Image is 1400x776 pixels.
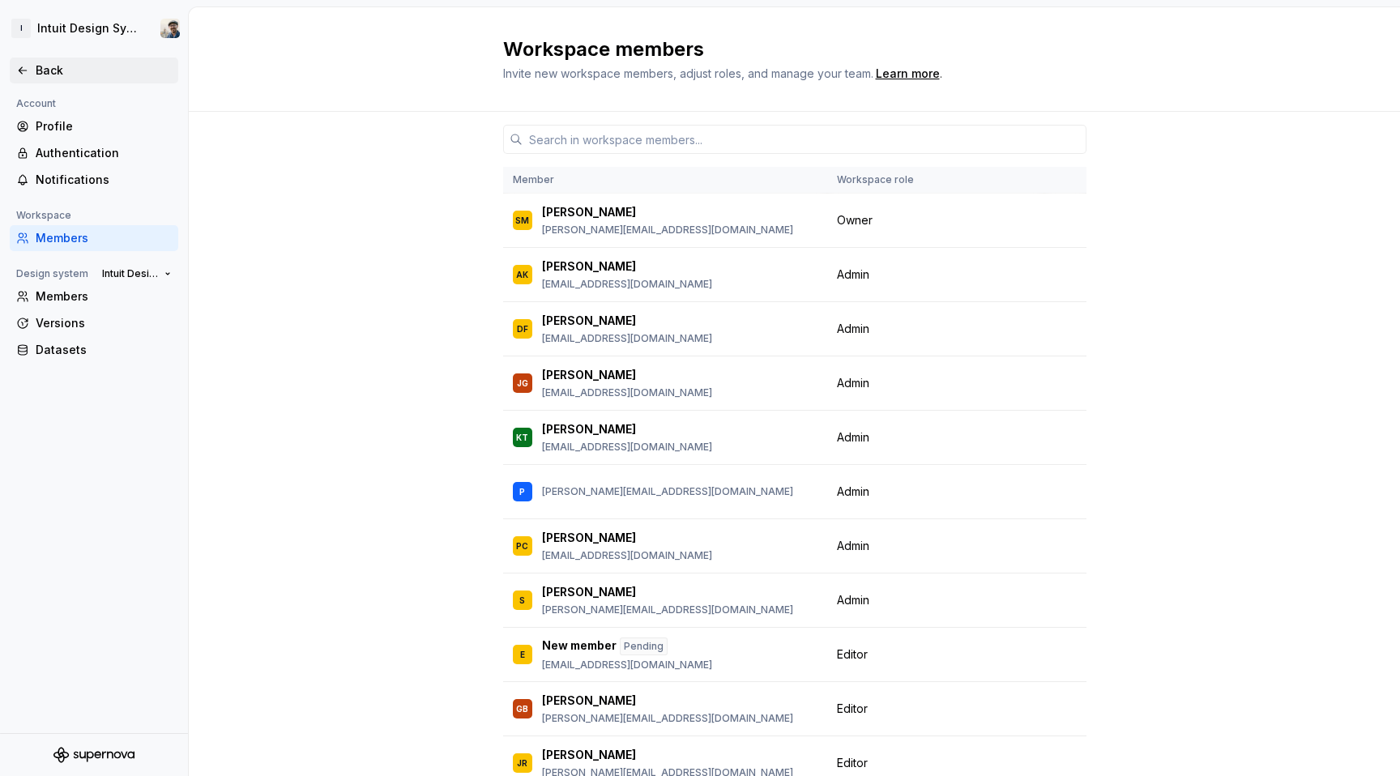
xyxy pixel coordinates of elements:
div: PC [516,538,528,554]
p: [PERSON_NAME] [542,313,636,329]
p: New member [542,637,617,655]
a: Profile [10,113,178,139]
p: [PERSON_NAME][EMAIL_ADDRESS][DOMAIN_NAME] [542,712,793,725]
div: Intuit Design System [37,20,141,36]
button: IIntuit Design SystemKaelig Deloumeau [3,11,185,46]
span: . [873,68,942,80]
div: Notifications [36,172,172,188]
p: [EMAIL_ADDRESS][DOMAIN_NAME] [542,278,712,291]
a: Members [10,225,178,251]
div: S [519,592,525,608]
p: [EMAIL_ADDRESS][DOMAIN_NAME] [542,332,712,345]
div: Members [36,230,172,246]
p: [PERSON_NAME] [542,530,636,546]
p: [PERSON_NAME] [542,258,636,275]
span: Admin [837,592,869,608]
div: P [519,484,525,500]
div: Account [10,94,62,113]
a: Datasets [10,337,178,363]
input: Search in workspace members... [523,125,1086,154]
span: Invite new workspace members, adjust roles, and manage your team. [503,66,873,80]
a: Learn more [876,66,940,82]
th: Member [503,167,827,194]
a: Notifications [10,167,178,193]
div: AK [516,266,528,283]
p: [PERSON_NAME] [542,693,636,709]
span: Owner [837,212,873,228]
div: E [520,646,525,663]
div: GB [516,701,528,717]
div: Versions [36,315,172,331]
span: Admin [837,266,869,283]
p: [PERSON_NAME][EMAIL_ADDRESS][DOMAIN_NAME] [542,485,793,498]
p: [EMAIL_ADDRESS][DOMAIN_NAME] [542,441,712,454]
div: Profile [36,118,172,134]
p: [PERSON_NAME][EMAIL_ADDRESS][DOMAIN_NAME] [542,603,793,616]
div: JG [517,375,528,391]
div: JR [517,755,527,771]
a: Authentication [10,140,178,166]
div: Workspace [10,206,78,225]
p: [PERSON_NAME] [542,584,636,600]
span: Editor [837,755,868,771]
p: [PERSON_NAME] [542,204,636,220]
p: [PERSON_NAME] [542,421,636,437]
div: KT [516,429,528,446]
div: Authentication [36,145,172,161]
p: [EMAIL_ADDRESS][DOMAIN_NAME] [542,386,712,399]
div: Design system [10,264,95,284]
div: DF [517,321,528,337]
span: Admin [837,484,869,500]
a: Back [10,58,178,83]
span: Admin [837,429,869,446]
span: Admin [837,375,869,391]
p: [PERSON_NAME][EMAIL_ADDRESS][DOMAIN_NAME] [542,224,793,237]
div: Pending [620,637,668,655]
a: Versions [10,310,178,336]
h2: Workspace members [503,36,1067,62]
div: Datasets [36,342,172,358]
span: Editor [837,701,868,717]
p: [EMAIL_ADDRESS][DOMAIN_NAME] [542,549,712,562]
div: Back [36,62,172,79]
span: Editor [837,646,868,663]
p: [EMAIL_ADDRESS][DOMAIN_NAME] [542,659,712,672]
a: Members [10,284,178,309]
span: Admin [837,321,869,337]
svg: Supernova Logo [53,747,134,763]
th: Workspace role [827,167,1044,194]
div: I [11,19,31,38]
span: Admin [837,538,869,554]
p: [PERSON_NAME] [542,747,636,763]
p: [PERSON_NAME] [542,367,636,383]
div: Members [36,288,172,305]
img: Kaelig Deloumeau [160,19,180,38]
span: Intuit Design System [102,267,158,280]
div: SM [515,212,529,228]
